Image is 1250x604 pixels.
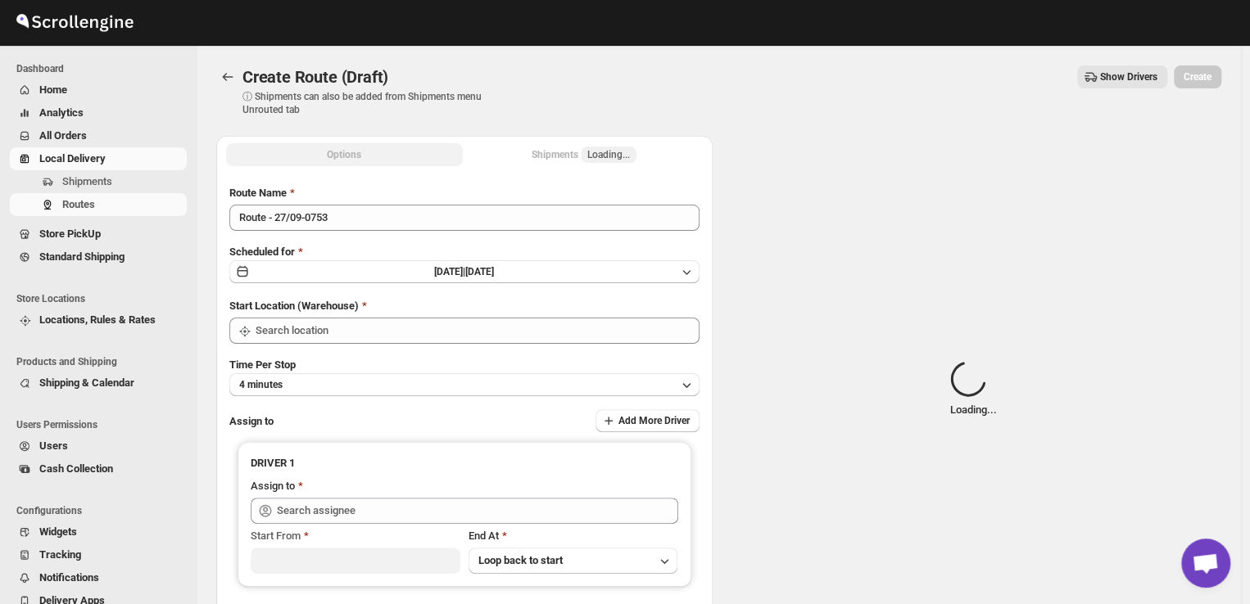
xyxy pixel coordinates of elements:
[39,152,106,165] span: Local Delivery
[229,415,274,427] span: Assign to
[596,409,700,432] button: Add More Driver
[39,376,134,389] span: Shipping & Calendar
[229,187,287,199] span: Route Name
[62,175,112,187] span: Shipments
[39,525,77,538] span: Widgets
[39,571,99,584] span: Notifications
[1100,70,1157,83] span: Show Drivers
[229,246,295,258] span: Scheduled for
[39,548,81,561] span: Tracking
[39,83,67,96] span: Home
[10,435,187,458] button: Users
[10,124,187,147] button: All Orders
[466,143,703,166] button: Selected Shipments
[618,414,690,427] span: Add More Driver
[39,313,156,326] span: Locations, Rules & Rates
[434,266,465,277] span: [DATE] |
[226,143,463,166] button: All Route Options
[39,129,87,142] span: All Orders
[1181,539,1230,588] div: Open chat
[465,266,494,277] span: [DATE]
[16,355,188,368] span: Products and Shipping
[10,566,187,589] button: Notifications
[469,548,678,574] button: Loop back to start
[10,101,187,124] button: Analytics
[251,455,678,471] h3: DRIVER 1
[16,62,188,75] span: Dashboard
[39,462,113,475] span: Cash Collection
[950,361,997,418] div: Loading...
[10,309,187,331] button: Locations, Rules & Rates
[251,530,301,542] span: Start From
[587,148,630,161] span: Loading...
[229,358,296,371] span: Time Per Stop
[62,198,95,210] span: Routes
[256,318,700,344] input: Search location
[10,521,187,543] button: Widgets
[1077,65,1167,88] button: Show Drivers
[10,193,187,216] button: Routes
[229,373,700,396] button: 4 minutes
[277,498,678,524] input: Search assignee
[242,67,388,87] span: Create Route (Draft)
[242,90,500,116] p: ⓘ Shipments can also be added from Shipments menu Unrouted tab
[39,439,68,452] span: Users
[229,260,700,283] button: [DATE]|[DATE]
[16,418,188,431] span: Users Permissions
[10,458,187,480] button: Cash Collection
[10,170,187,193] button: Shipments
[478,554,563,566] span: Loop back to start
[10,543,187,566] button: Tracking
[10,79,187,101] button: Home
[39,250,125,263] span: Standard Shipping
[39,106,84,119] span: Analytics
[16,504,188,517] span: Configurations
[229,205,700,231] input: Eg: Bengaluru Route
[532,146,636,163] div: Shipments
[239,378,283,391] span: 4 minutes
[216,65,239,88] button: Routes
[469,528,678,544] div: End At
[16,292,188,305] span: Store Locations
[251,478,295,494] div: Assign to
[39,228,101,240] span: Store PickUp
[327,148,361,161] span: Options
[229,300,359,312] span: Start Location (Warehouse)
[10,372,187,394] button: Shipping & Calendar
